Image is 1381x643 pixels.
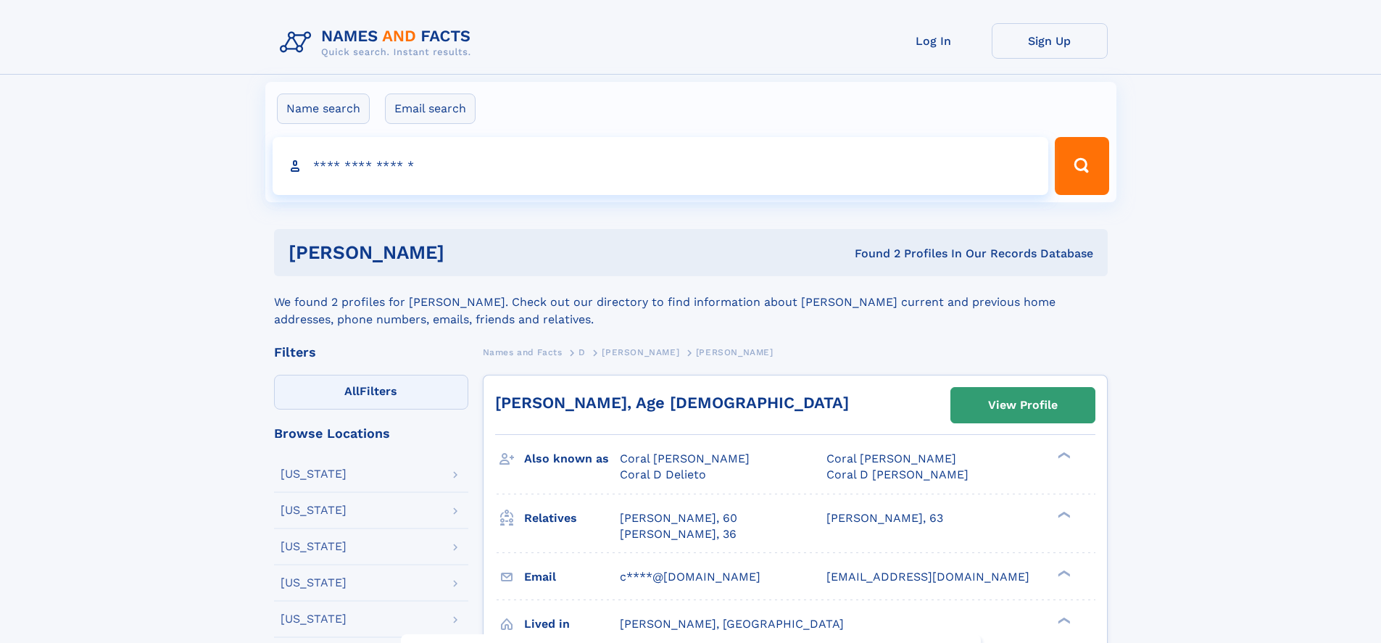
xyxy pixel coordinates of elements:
[620,452,750,465] span: Coral [PERSON_NAME]
[696,347,774,357] span: [PERSON_NAME]
[620,526,737,542] a: [PERSON_NAME], 36
[495,394,849,412] a: [PERSON_NAME], Age [DEMOGRAPHIC_DATA]
[385,94,476,124] label: Email search
[578,343,586,361] a: D
[578,347,586,357] span: D
[826,468,969,481] span: Coral D [PERSON_NAME]
[524,447,620,471] h3: Also known as
[281,577,347,589] div: [US_STATE]
[273,137,1049,195] input: search input
[650,246,1093,262] div: Found 2 Profiles In Our Records Database
[281,541,347,552] div: [US_STATE]
[524,506,620,531] h3: Relatives
[620,510,737,526] a: [PERSON_NAME], 60
[620,617,844,631] span: [PERSON_NAME], [GEOGRAPHIC_DATA]
[1054,615,1071,625] div: ❯
[483,343,563,361] a: Names and Facts
[992,23,1108,59] a: Sign Up
[988,389,1058,422] div: View Profile
[620,468,706,481] span: Coral D Delieto
[826,510,943,526] a: [PERSON_NAME], 63
[274,427,468,440] div: Browse Locations
[281,468,347,480] div: [US_STATE]
[281,613,347,625] div: [US_STATE]
[274,276,1108,328] div: We found 2 profiles for [PERSON_NAME]. Check out our directory to find information about [PERSON_...
[274,23,483,62] img: Logo Names and Facts
[274,375,468,410] label: Filters
[602,347,679,357] span: [PERSON_NAME]
[274,346,468,359] div: Filters
[602,343,679,361] a: [PERSON_NAME]
[277,94,370,124] label: Name search
[289,244,650,262] h1: [PERSON_NAME]
[281,505,347,516] div: [US_STATE]
[876,23,992,59] a: Log In
[826,452,956,465] span: Coral [PERSON_NAME]
[344,384,360,398] span: All
[524,565,620,589] h3: Email
[1055,137,1108,195] button: Search Button
[524,612,620,636] h3: Lived in
[826,570,1029,584] span: [EMAIL_ADDRESS][DOMAIN_NAME]
[951,388,1095,423] a: View Profile
[1054,568,1071,578] div: ❯
[1054,510,1071,519] div: ❯
[1054,451,1071,460] div: ❯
